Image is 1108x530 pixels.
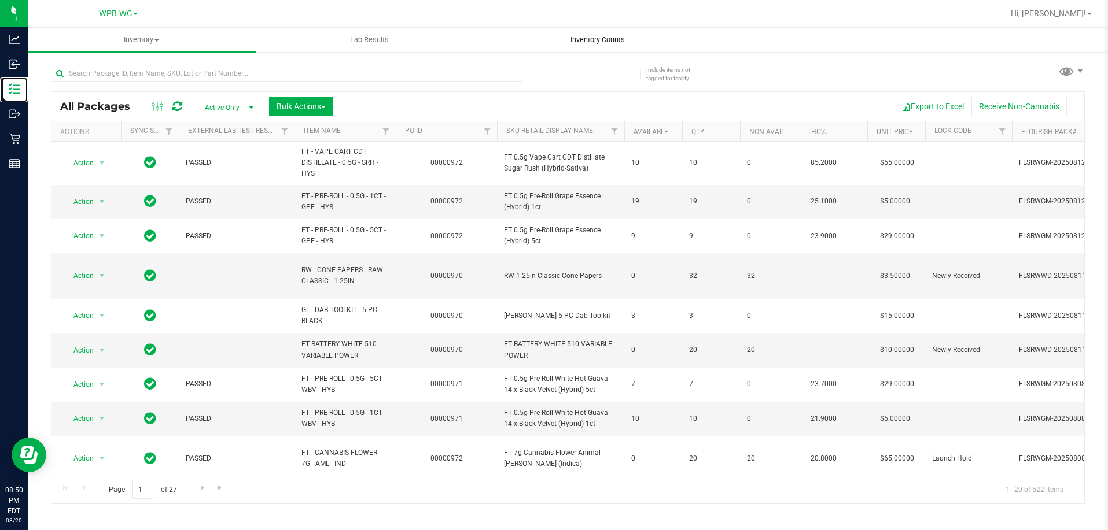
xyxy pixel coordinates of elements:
span: 3 [631,310,675,321]
span: 0 [747,157,791,168]
span: Action [63,376,94,392]
a: THC% [807,128,826,136]
a: Lock Code [934,127,971,135]
span: 0 [747,413,791,424]
span: PASSED [186,413,288,424]
span: select [95,268,109,284]
span: PASSED [186,231,288,242]
span: select [95,410,109,427]
input: Search Package ID, Item Name, SKU, Lot or Part Number... [51,65,522,82]
span: 0 [631,344,675,355]
span: 32 [747,270,791,281]
a: Sku Retail Display Name [506,127,593,135]
span: In Sync [144,193,156,209]
button: Bulk Actions [269,97,333,116]
span: All Packages [60,100,142,113]
a: 00000972 [430,197,463,205]
span: Action [63,194,94,210]
a: Filter [605,121,624,141]
span: 0 [747,196,791,207]
a: 00000970 [430,346,463,354]
a: PO ID [405,127,422,135]
span: 7 [689,379,733,390]
span: 10 [689,157,733,168]
a: Filter [993,121,1012,141]
span: FT 0.5g Pre-Roll Grape Essence (Hybrid) 1ct [504,191,617,213]
span: $10.00000 [874,342,920,358]
span: 1 - 20 of 522 items [996,481,1073,498]
span: 23.7000 [805,376,842,392]
span: select [95,342,109,358]
span: Newly Received [932,344,1005,355]
button: Export to Excel [894,97,971,116]
span: select [95,450,109,466]
span: FT 0.5g Vape Cart CDT Distillate Sugar Rush (Hybrid-Sativa) [504,152,617,174]
span: select [95,307,109,324]
span: Action [63,450,94,466]
div: Actions [60,128,116,136]
span: 20 [747,453,791,464]
p: 08/20 [5,516,23,525]
span: In Sync [144,342,156,358]
span: 10 [631,413,675,424]
span: [PERSON_NAME] 5 PC Dab Toolkit [504,310,617,321]
span: $5.00000 [874,193,916,210]
span: 0 [631,453,675,464]
span: Inventory [28,35,256,45]
span: Action [63,307,94,324]
span: Bulk Actions [277,102,326,111]
span: 19 [631,196,675,207]
a: Inventory Counts [484,28,712,52]
a: Sync Status [130,127,175,135]
span: 85.2000 [805,154,842,171]
span: Page of 27 [99,481,186,499]
span: Hi, [PERSON_NAME]! [1011,9,1086,18]
a: Lab Results [256,28,484,52]
span: FT - VAPE CART CDT DISTILLATE - 0.5G - SRH - HYS [301,146,389,180]
span: PASSED [186,379,288,390]
span: FT - PRE-ROLL - 0.5G - 1CT - GPE - HYB [301,191,389,213]
a: 00000970 [430,312,463,320]
a: Filter [275,121,295,141]
a: External Lab Test Result [188,127,279,135]
span: WPB WC [99,9,132,18]
span: $29.00000 [874,376,920,392]
span: 9 [631,231,675,242]
span: Action [63,342,94,358]
span: select [95,376,109,392]
span: In Sync [144,268,156,284]
span: PASSED [186,453,288,464]
input: 1 [132,481,153,499]
a: 00000972 [430,232,463,240]
span: Action [63,410,94,427]
inline-svg: Inventory [9,83,20,95]
span: 25.1000 [805,193,842,210]
span: In Sync [144,154,156,171]
span: In Sync [144,307,156,324]
span: select [95,194,109,210]
span: 3 [689,310,733,321]
span: Action [63,155,94,171]
span: FT - PRE-ROLL - 0.5G - 5CT - WBV - HYB [301,373,389,395]
a: Flourish Package ID [1021,128,1094,136]
span: FT - PRE-ROLL - 0.5G - 1CT - WBV - HYB [301,407,389,429]
span: RW 1.25in Classic Cone Papers [504,270,617,281]
span: 19 [689,196,733,207]
a: Filter [478,121,497,141]
span: 0 [747,379,791,390]
span: Include items not tagged for facility [646,65,704,83]
span: Launch Hold [932,453,1005,464]
span: $29.00000 [874,228,920,244]
span: 20 [689,453,733,464]
span: 20.8000 [805,450,842,467]
a: Unit Price [877,128,913,136]
span: FT BATTERY WHITE 510 VARIABLE POWER [504,339,617,361]
inline-svg: Analytics [9,34,20,45]
a: Inventory [28,28,256,52]
span: Action [63,268,94,284]
span: FT - CANNABIS FLOWER - 7G - AML - IND [301,447,389,469]
a: Filter [160,121,179,141]
span: 7 [631,379,675,390]
a: Available [634,128,668,136]
span: RW - CONE PAPERS - RAW - CLASSIC - 1.25IN [301,265,389,287]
